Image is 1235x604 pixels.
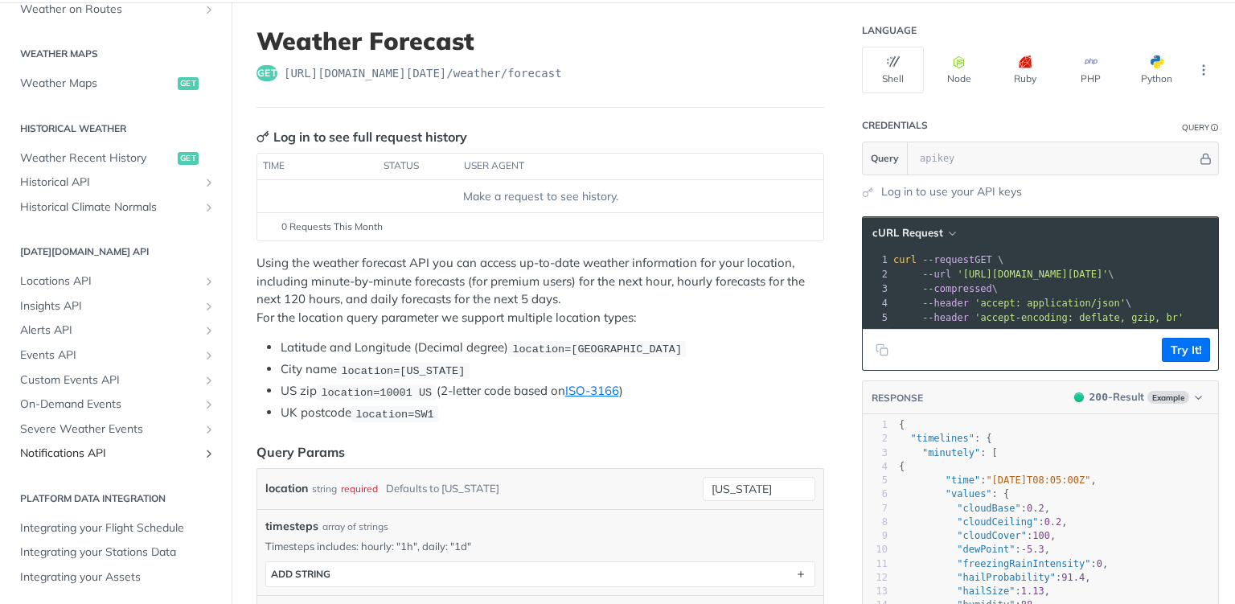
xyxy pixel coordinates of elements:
[12,540,220,565] a: Integrating your Stations Data
[281,360,824,379] li: City name
[863,432,888,446] div: 2
[922,254,974,265] span: --request
[265,518,318,535] span: timesteps
[20,76,174,92] span: Weather Maps
[203,423,215,436] button: Show subpages for Severe Weather Events
[957,544,1015,555] span: "dewPoint"
[20,421,199,438] span: Severe Weather Events
[271,568,330,580] div: ADD string
[12,442,220,466] a: Notifications APIShow subpages for Notifications API
[957,558,1090,569] span: "freezingRainIntensity"
[284,65,562,81] span: https://api.tomorrow.io/v4/weather/forecast
[203,349,215,362] button: Show subpages for Events API
[946,488,992,499] span: "values"
[256,254,824,327] p: Using the weather forecast API you can access up-to-date weather information for your location, i...
[321,386,432,398] span: location=10001 US
[863,281,890,296] div: 3
[893,283,998,294] span: \
[1211,124,1219,132] i: Information
[893,298,1131,309] span: \
[910,433,974,444] span: "timelines"
[355,408,433,420] span: location=SW1
[203,176,215,189] button: Show subpages for Historical API
[266,562,814,586] button: ADD string
[863,474,888,487] div: 5
[386,477,499,500] div: Defaults to [US_STATE]
[899,558,1108,569] span: : ,
[256,130,269,143] svg: Key
[893,254,917,265] span: curl
[12,565,220,590] a: Integrating your Assets
[12,318,220,343] a: Alerts APIShow subpages for Alerts API
[12,195,220,220] a: Historical Climate NormalsShow subpages for Historical Climate Normals
[863,418,888,432] div: 1
[12,516,220,540] a: Integrating your Flight Schedule
[863,529,888,543] div: 9
[957,503,1020,514] span: "cloudBase"
[1074,392,1084,402] span: 200
[899,488,1009,499] span: : {
[863,460,888,474] div: 4
[871,338,893,362] button: Copy to clipboard
[20,323,199,339] span: Alerts API
[203,374,215,387] button: Show subpages for Custom Events API
[986,475,1090,486] span: "[DATE]T08:05:00Z"
[899,503,1050,514] span: : ,
[871,390,924,406] button: RESPONSE
[899,447,998,458] span: : [
[203,324,215,337] button: Show subpages for Alerts API
[12,146,220,171] a: Weather Recent Historyget
[12,343,220,368] a: Events APIShow subpages for Events API
[957,530,1027,541] span: "cloudCover"
[20,175,199,191] span: Historical API
[863,142,908,175] button: Query
[12,368,220,392] a: Custom Events APIShow subpages for Custom Events API
[922,283,992,294] span: --compressed
[1027,544,1044,555] span: 5.3
[12,171,220,195] a: Historical APIShow subpages for Historical API
[256,27,824,55] h1: Weather Forecast
[281,404,824,422] li: UK postcode
[863,557,888,571] div: 11
[974,298,1126,309] span: 'accept: application/json'
[20,150,174,166] span: Weather Recent History
[1021,586,1044,597] span: 1.13
[862,119,928,132] div: Credentials
[20,446,199,462] span: Notifications API
[1032,530,1050,541] span: 100
[20,520,215,536] span: Integrating your Flight Schedule
[203,398,215,411] button: Show subpages for On-Demand Events
[1027,503,1044,514] span: 0.2
[20,372,199,388] span: Custom Events API
[893,254,1003,265] span: GET \
[178,77,199,90] span: get
[265,477,308,500] label: location
[863,502,888,516] div: 7
[1044,516,1062,528] span: 0.2
[899,475,1097,486] span: : ,
[872,226,943,240] span: cURL Request
[265,539,815,553] p: Timesteps includes: hourly: "1h", daily: "1d"
[1089,391,1108,403] span: 200
[928,47,990,93] button: Node
[1192,58,1216,82] button: More Languages
[899,530,1056,541] span: : ,
[893,269,1114,280] span: \
[20,347,199,364] span: Events API
[12,294,220,318] a: Insights APIShow subpages for Insights API
[12,72,220,96] a: Weather Mapsget
[922,312,969,323] span: --header
[203,201,215,214] button: Show subpages for Historical Climate Normals
[565,383,619,398] a: ISO-3166
[256,442,345,462] div: Query Params
[312,477,337,500] div: string
[1060,47,1122,93] button: PHP
[281,339,824,357] li: Latitude and Longitude (Decimal degree)
[12,392,220,417] a: On-Demand EventsShow subpages for On-Demand Events
[922,447,980,458] span: "minutely"
[899,516,1068,528] span: : ,
[899,433,992,444] span: : {
[20,2,199,18] span: Weather on Routes
[863,296,890,310] div: 4
[899,419,905,430] span: {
